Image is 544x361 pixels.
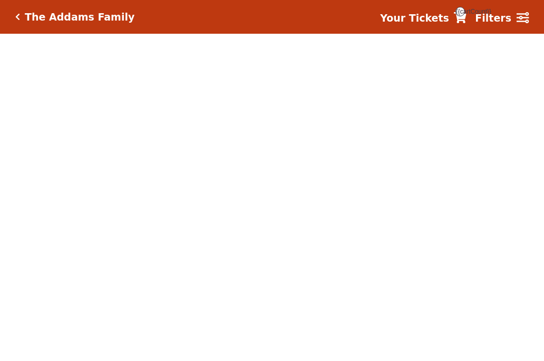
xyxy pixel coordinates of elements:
a: Your Tickets {{cartCount}} [380,11,467,26]
h5: The Addams Family [25,11,134,23]
span: {{cartCount}} [455,7,465,16]
strong: Filters [475,12,511,24]
strong: Your Tickets [380,12,449,24]
a: Filters [475,11,529,26]
a: Click here to go back to filters [15,13,20,21]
